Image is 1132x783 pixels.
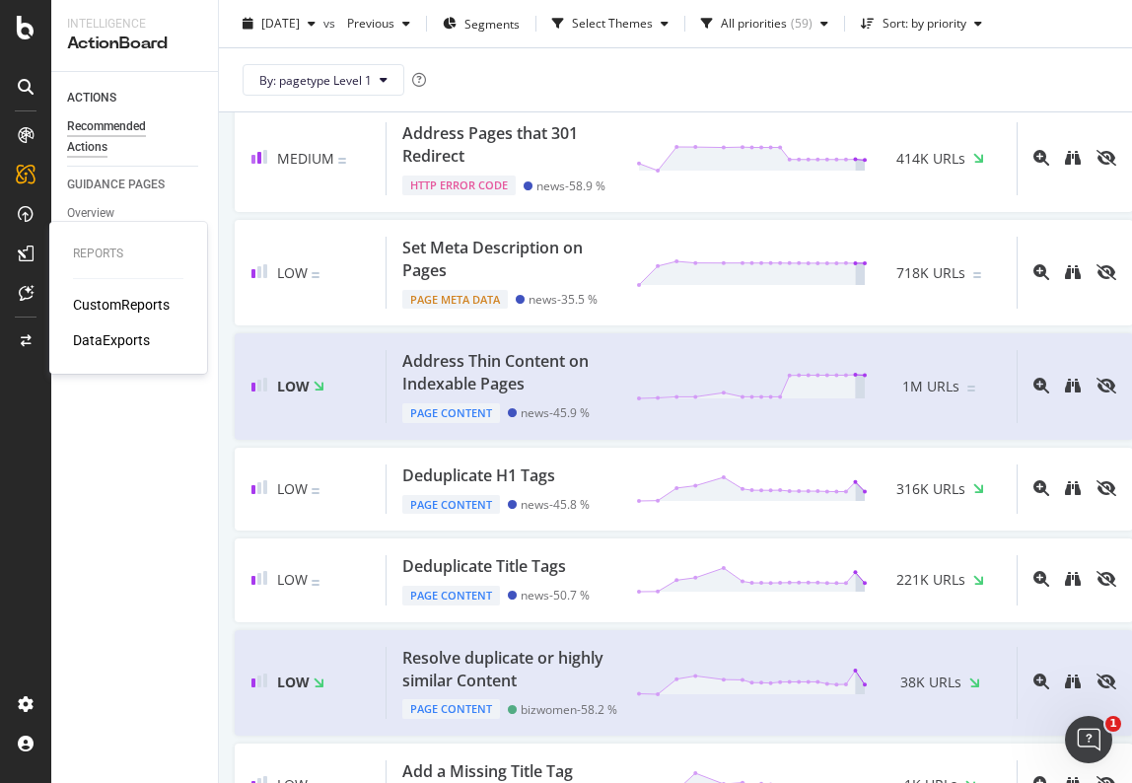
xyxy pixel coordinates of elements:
span: 221K URLs [896,570,965,590]
div: bizwomen - 58.2 % [521,702,617,717]
div: eye-slash [1097,264,1116,280]
div: news - 45.9 % [521,405,590,420]
span: vs [323,15,339,32]
div: binoculars [1065,571,1081,587]
span: 1 [1105,716,1121,732]
span: 414K URLs [896,149,965,169]
div: Page Content [402,699,500,719]
span: 316K URLs [896,479,965,499]
img: Equal [312,580,319,586]
div: Set Meta Description on Pages [402,237,612,282]
div: Resolve duplicate or highly similar Content [402,647,612,692]
span: By: pagetype Level 1 [259,71,372,88]
div: Deduplicate H1 Tags [402,464,555,487]
img: Equal [338,158,346,164]
a: Recommended Actions [67,116,204,158]
a: binoculars [1065,572,1081,589]
span: 2025 Aug. 27th [261,15,300,32]
button: By: pagetype Level 1 [243,64,404,96]
div: news - 45.8 % [521,497,590,512]
span: 38K URLs [900,673,961,692]
span: 1M URLs [902,377,959,396]
div: binoculars [1065,264,1081,280]
div: Address Thin Content on Indexable Pages [402,350,612,395]
span: Low [277,377,310,395]
button: Previous [339,8,418,39]
div: magnifying-glass-plus [1033,264,1049,280]
div: ACTIONS [67,88,116,108]
div: news - 58.9 % [536,178,605,193]
img: Equal [973,272,981,278]
span: Low [277,263,308,282]
a: binoculars [1065,379,1081,395]
div: Address Pages that 301 Redirect [402,122,612,168]
button: Select Themes [544,8,676,39]
a: binoculars [1065,151,1081,168]
div: Intelligence [67,16,202,33]
div: eye-slash [1097,571,1116,587]
img: Equal [312,272,319,278]
a: ACTIONS [67,88,204,108]
div: Deduplicate Title Tags [402,555,566,578]
div: magnifying-glass-plus [1033,378,1049,393]
div: Add a Missing Title Tag [402,760,573,783]
a: Overview [67,203,204,224]
div: news - 35.5 % [529,292,598,307]
a: GUIDANCE PAGES [67,175,204,195]
button: All priorities(59) [693,8,836,39]
div: eye-slash [1097,480,1116,496]
div: ( 59 ) [791,18,813,30]
button: Sort: by priority [853,8,990,39]
span: Low [277,570,308,589]
div: All priorities [721,18,787,30]
div: binoculars [1065,150,1081,166]
a: CustomReports [73,295,170,315]
div: Reports [73,246,183,262]
div: GUIDANCE PAGES [67,175,165,195]
div: magnifying-glass-plus [1033,571,1049,587]
div: magnifying-glass-plus [1033,674,1049,689]
span: Low [277,673,310,691]
a: binoculars [1065,481,1081,498]
div: Select Themes [572,18,653,30]
span: Segments [464,15,520,32]
div: Page Content [402,403,500,423]
div: Overview [67,203,114,224]
span: Medium [277,149,334,168]
span: 718K URLs [896,263,965,283]
img: Equal [312,488,319,494]
div: Page Content [402,586,500,605]
div: Page Meta Data [402,290,508,310]
div: eye-slash [1097,150,1116,166]
div: binoculars [1065,674,1081,689]
div: Sort: by priority [883,18,966,30]
a: DataExports [73,330,150,350]
div: HTTP Error Code [402,176,516,195]
span: Previous [339,15,394,32]
div: eye-slash [1097,674,1116,689]
div: binoculars [1065,480,1081,496]
span: Low [277,479,308,498]
button: Segments [435,8,528,39]
div: news - 50.7 % [521,588,590,603]
div: Page Content [402,495,500,515]
a: binoculars [1065,675,1081,691]
div: eye-slash [1097,378,1116,393]
div: Recommended Actions [67,116,185,158]
div: binoculars [1065,378,1081,393]
a: binoculars [1065,265,1081,282]
button: [DATE] [235,8,323,39]
iframe: Intercom live chat [1065,716,1112,763]
img: Equal [967,386,975,391]
div: magnifying-glass-plus [1033,150,1049,166]
div: ActionBoard [67,33,202,55]
div: magnifying-glass-plus [1033,480,1049,496]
